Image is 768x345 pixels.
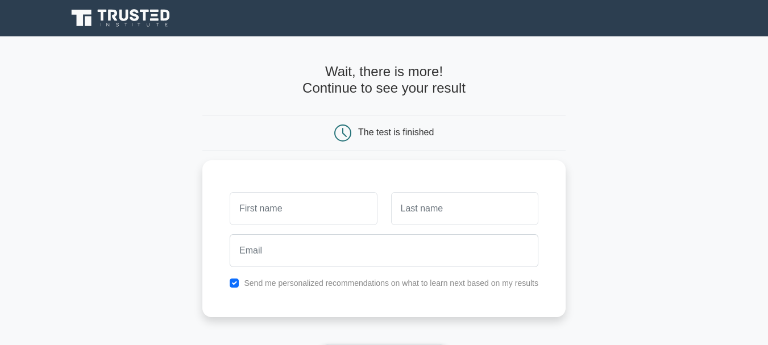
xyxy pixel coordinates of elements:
[230,192,377,225] input: First name
[391,192,538,225] input: Last name
[202,64,566,97] h4: Wait, there is more! Continue to see your result
[358,127,434,137] div: The test is finished
[244,279,538,288] label: Send me personalized recommendations on what to learn next based on my results
[230,234,538,267] input: Email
